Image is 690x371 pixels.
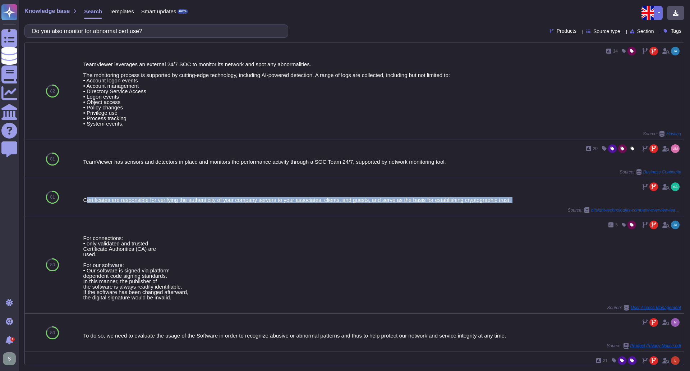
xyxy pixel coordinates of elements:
span: 21 [603,358,608,363]
span: 81 [50,195,55,199]
input: Search a question or template... [28,25,281,37]
div: To do so, we need to evaluate the usage of the Software in order to recognize abusive or abnormal... [83,333,681,338]
span: Hosting [666,132,681,136]
span: bitsight-technologies-company-overview-teamviewer-se-2024-11-14.pdf [591,208,681,212]
span: Templates [109,9,134,14]
span: Section [637,29,654,34]
span: User Access Management [631,306,681,310]
div: 2 [10,337,15,341]
img: user [671,318,680,327]
span: Source: [568,207,681,213]
img: user [3,352,16,365]
img: user [671,356,680,365]
span: Source: [607,343,681,349]
div: TeamViewer has sensors and detectors in place and monitors the performance activity through a SOC... [83,159,681,164]
img: user [671,182,680,191]
span: Smart updates [141,9,176,14]
span: Knowledge base [24,8,70,14]
span: Business Continuity [643,170,681,174]
span: Source: [620,169,681,175]
img: user [671,47,680,55]
span: 80 [50,263,55,267]
span: Source type [593,29,620,34]
span: Source: [643,131,681,137]
img: user [671,144,680,153]
div: BETA [178,9,188,14]
div: TeamViewer leverages an external 24/7 SOC to monitor its network and spot any abnormalities. The ... [83,62,681,126]
span: 82 [50,89,55,93]
img: user [671,221,680,229]
button: user [1,351,21,367]
span: 5 [615,223,618,227]
span: Tags [671,28,681,33]
div: Certificates are responsible for verifying the authenticity of your company servers to your assoc... [83,197,681,203]
span: Search [84,9,102,14]
span: 81 [50,157,55,161]
span: Source: [607,305,681,311]
span: Product Privacy Notice.pdf [630,344,681,348]
span: 14 [613,49,618,53]
img: en [641,6,656,20]
span: 20 [593,146,598,151]
span: Products [557,28,576,33]
span: 80 [50,331,55,335]
div: For connections: • only validated and trusted Certificate Authorities (CA) are used. For our soft... [83,235,681,300]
